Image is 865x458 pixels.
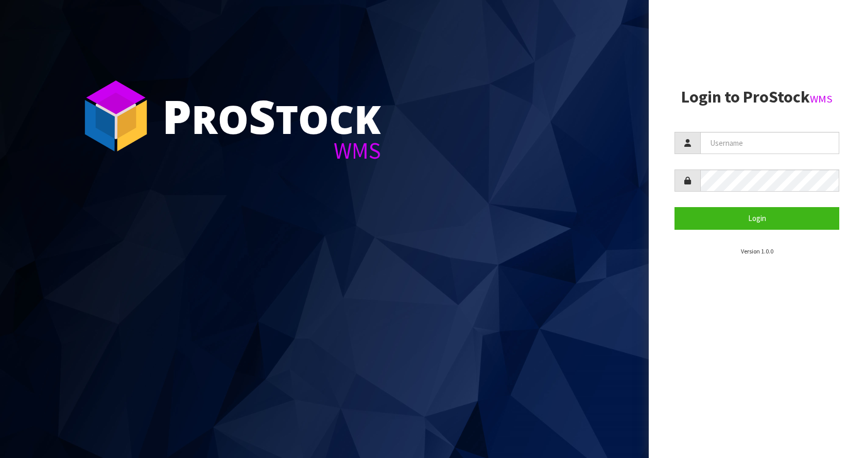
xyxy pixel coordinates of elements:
div: ro tock [162,93,381,139]
img: ProStock Cube [77,77,154,155]
input: Username [700,132,839,154]
small: Version 1.0.0 [741,247,773,255]
span: P [162,84,192,147]
span: S [249,84,275,147]
div: WMS [162,139,381,162]
h2: Login to ProStock [674,88,839,106]
button: Login [674,207,839,229]
small: WMS [810,92,833,106]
